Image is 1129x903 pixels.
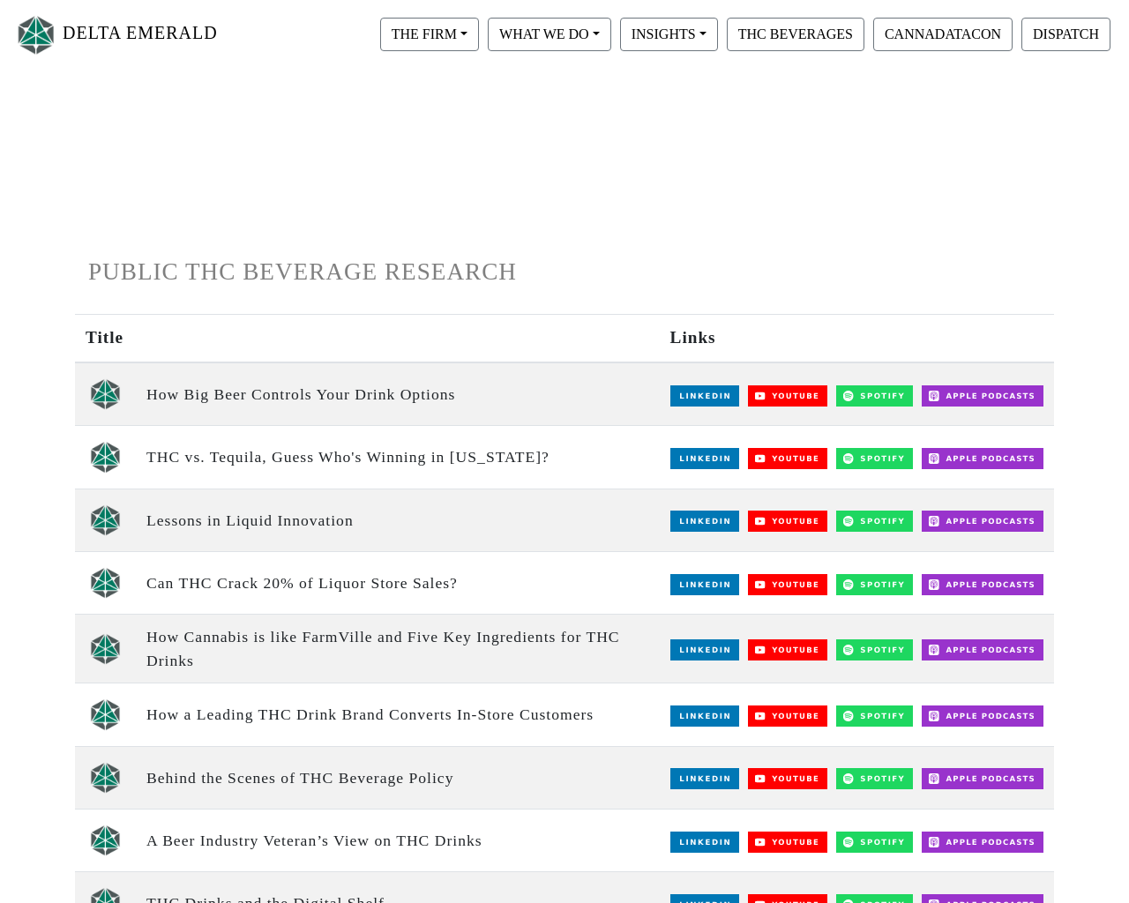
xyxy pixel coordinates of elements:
td: Lessons in Liquid Innovation [136,489,660,551]
button: THE FIRM [380,18,479,51]
img: unscripted logo [90,762,121,794]
img: LinkedIn [670,639,739,660]
img: LinkedIn [670,511,739,532]
td: A Beer Industry Veteran’s View on THC Drinks [136,809,660,871]
img: Spotify [836,639,913,660]
img: YouTube [748,832,828,853]
img: YouTube [748,574,828,595]
a: CANNADATACON [869,26,1017,41]
td: How Cannabis is like FarmVille and Five Key Ingredients for THC Drinks [136,615,660,683]
th: Links [660,315,1054,362]
button: INSIGHTS [620,18,718,51]
img: YouTube [748,768,828,789]
img: YouTube [748,511,828,532]
img: unscripted logo [90,567,121,599]
img: Apple Podcasts [922,832,1043,853]
img: YouTube [748,448,828,469]
img: Spotify [836,448,913,469]
img: Apple Podcasts [922,574,1043,595]
button: THC BEVERAGES [727,18,864,51]
img: YouTube [748,639,828,660]
img: LinkedIn [670,574,739,595]
img: unscripted logo [90,698,121,730]
img: unscripted logo [90,504,121,536]
img: Apple Podcasts [922,511,1043,532]
img: Spotify [836,832,913,853]
img: Spotify [836,511,913,532]
button: CANNADATACON [873,18,1013,51]
img: Spotify [836,705,913,727]
td: How Big Beer Controls Your Drink Options [136,362,660,426]
img: LinkedIn [670,385,739,407]
td: Can THC Crack 20% of Liquor Store Sales? [136,552,660,615]
img: Apple Podcasts [922,705,1043,727]
td: Behind the Scenes of THC Beverage Policy [136,746,660,809]
img: unscripted logo [90,441,121,473]
img: LinkedIn [670,705,739,727]
img: LinkedIn [670,832,739,853]
img: Apple Podcasts [922,385,1043,407]
img: unscripted logo [90,633,121,665]
img: YouTube [748,385,828,407]
img: YouTube [748,705,828,727]
a: THC BEVERAGES [722,26,869,41]
img: Spotify [836,574,913,595]
img: Apple Podcasts [922,448,1043,469]
a: DISPATCH [1017,26,1115,41]
button: WHAT WE DO [488,18,611,51]
img: Spotify [836,768,913,789]
img: LinkedIn [670,448,739,469]
td: How a Leading THC Drink Brand Converts In-Store Customers [136,683,660,746]
th: Title [75,315,136,362]
img: Apple Podcasts [922,639,1043,660]
img: LinkedIn [670,768,739,789]
img: unscripted logo [90,825,121,856]
button: DISPATCH [1021,18,1110,51]
td: THC vs. Tequila, Guess Who's Winning in [US_STATE]? [136,426,660,489]
img: Logo [14,11,58,58]
img: Spotify [836,385,913,407]
img: unscripted logo [90,378,121,410]
img: Apple Podcasts [922,768,1043,789]
a: DELTA EMERALD [14,7,218,63]
h1: PUBLIC THC BEVERAGE RESEARCH [88,257,1041,287]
